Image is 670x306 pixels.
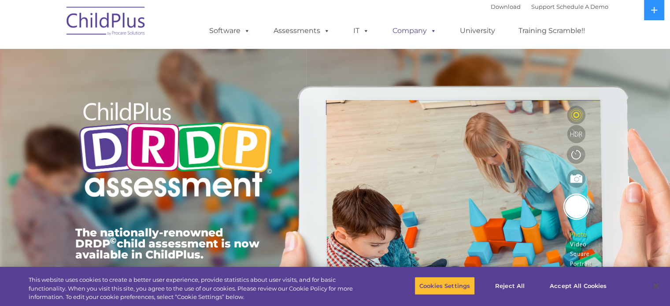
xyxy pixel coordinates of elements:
a: Download [491,3,521,10]
sup: © [110,236,117,246]
button: Cookies Settings [415,277,475,295]
button: Accept All Cookies [545,277,611,295]
a: IT [344,22,378,40]
button: Reject All [482,277,537,295]
a: Schedule A Demo [556,3,608,10]
a: Software [200,22,259,40]
img: Copyright - DRDP Logo Light [75,90,275,212]
div: This website uses cookies to create a better user experience, provide statistics about user visit... [29,276,369,302]
a: University [451,22,504,40]
a: Assessments [265,22,339,40]
img: ChildPlus by Procare Solutions [62,0,150,44]
a: Company [384,22,445,40]
a: Training Scramble!! [510,22,594,40]
font: | [491,3,608,10]
a: Support [531,3,555,10]
span: The nationally-renowned DRDP child assessment is now available in ChildPlus. [75,226,259,261]
button: Close [646,276,666,295]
